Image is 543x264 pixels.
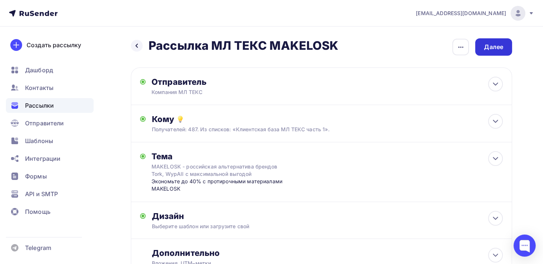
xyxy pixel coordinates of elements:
span: Шаблоны [25,136,53,145]
div: Получателей: 487. Из списков: «Клиентская база МЛ ТЕКС часть 1». [152,126,467,133]
a: Отправители [6,116,94,131]
div: Дизайн [152,211,503,221]
span: [EMAIL_ADDRESS][DOMAIN_NAME] [416,10,506,17]
h2: Рассылка МЛ ТЕКС MAKELOSK [149,38,339,53]
div: Дополнительно [152,248,503,258]
span: Telegram [25,243,51,252]
a: Дашборд [6,63,94,77]
div: Далее [484,43,503,51]
div: Создать рассылку [27,41,81,49]
a: Рассылки [6,98,94,113]
div: Экономьте до 40% с протирочными материалами MAKELOSK [152,178,297,193]
a: [EMAIL_ADDRESS][DOMAIN_NAME] [416,6,534,21]
span: API и SMTP [25,190,58,198]
div: Компания МЛ ТЕКС [152,88,295,96]
a: Шаблоны [6,133,94,148]
a: Формы [6,169,94,184]
span: Интеграции [25,154,60,163]
div: Выберите шаблон или загрузите свой [152,223,467,230]
span: Помощь [25,207,51,216]
span: Отправители [25,119,64,128]
span: Формы [25,172,47,181]
span: Контакты [25,83,53,92]
a: Контакты [6,80,94,95]
span: Рассылки [25,101,54,110]
div: Отправитель [152,77,311,87]
div: MAKELOSK - российская альтернатива брендов Tork, WypAll с максимальной выгодой [152,163,283,178]
span: Дашборд [25,66,53,74]
div: Кому [152,114,503,124]
div: Тема [152,151,297,161]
